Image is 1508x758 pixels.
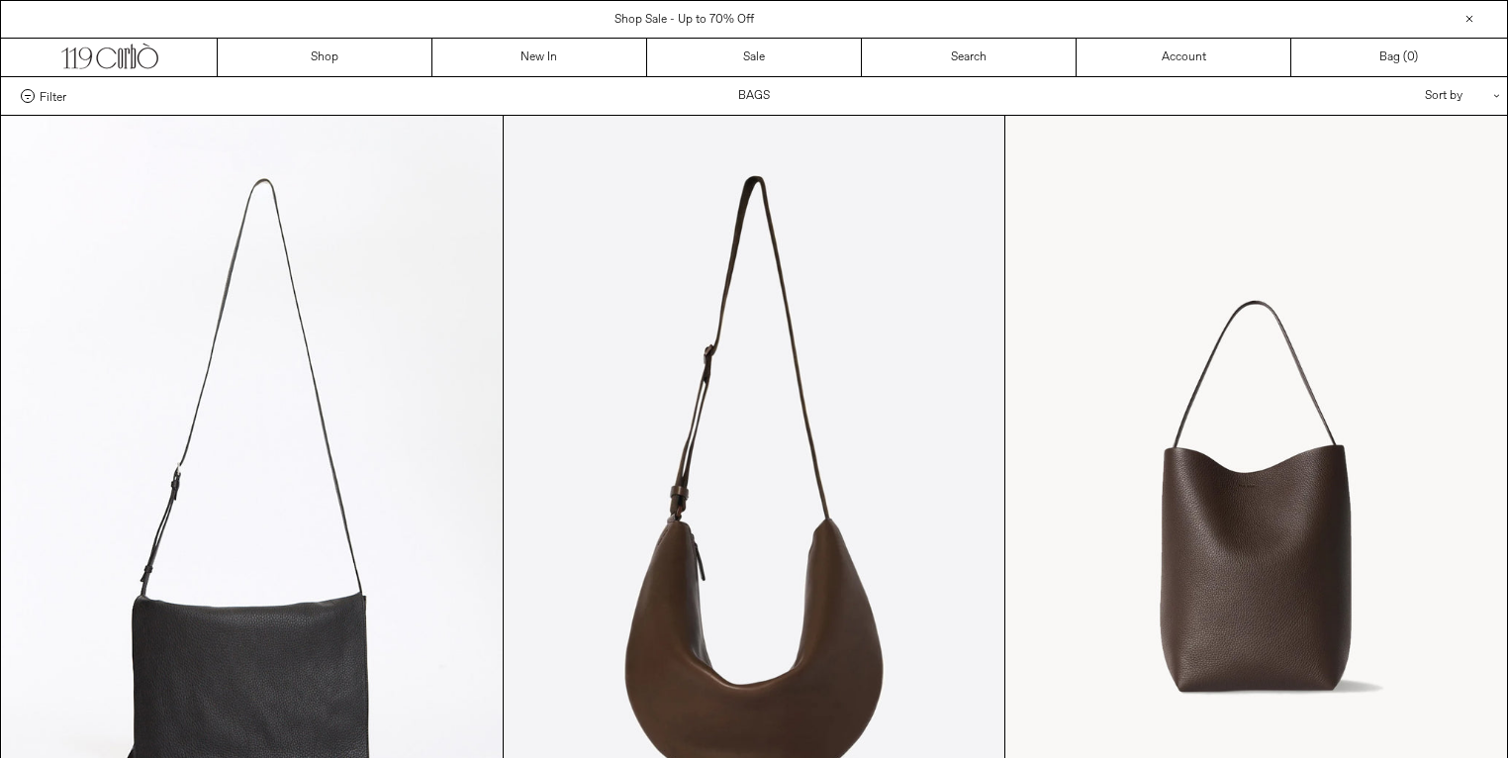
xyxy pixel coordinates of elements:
[1291,39,1506,76] a: Bag ()
[1309,77,1487,115] div: Sort by
[862,39,1077,76] a: Search
[40,89,66,103] span: Filter
[1077,39,1291,76] a: Account
[432,39,647,76] a: New In
[1407,48,1418,66] span: )
[218,39,432,76] a: Shop
[614,12,754,28] a: Shop Sale - Up to 70% Off
[1407,49,1414,65] span: 0
[647,39,862,76] a: Sale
